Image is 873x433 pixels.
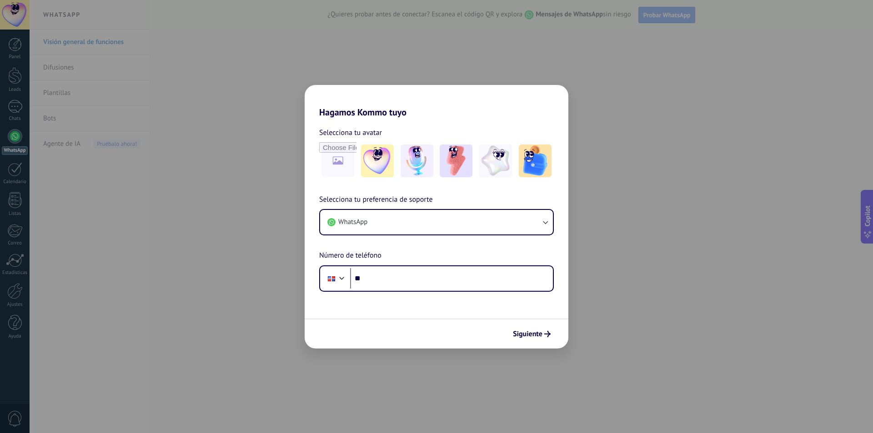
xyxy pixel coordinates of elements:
[338,218,367,227] span: WhatsApp
[361,144,394,177] img: -1.jpeg
[401,144,433,177] img: -2.jpeg
[479,144,512,177] img: -4.jpeg
[319,194,433,206] span: Selecciona tu preferencia de soporte
[513,331,542,337] span: Siguiente
[320,210,553,234] button: WhatsApp
[319,127,382,139] span: Selecciona tu avatar
[509,326,555,342] button: Siguiente
[319,250,381,262] span: Número de teléfono
[519,144,552,177] img: -5.jpeg
[323,269,340,288] div: Dominican Republic: + 1
[305,85,568,118] h2: Hagamos Kommo tuyo
[440,144,472,177] img: -3.jpeg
